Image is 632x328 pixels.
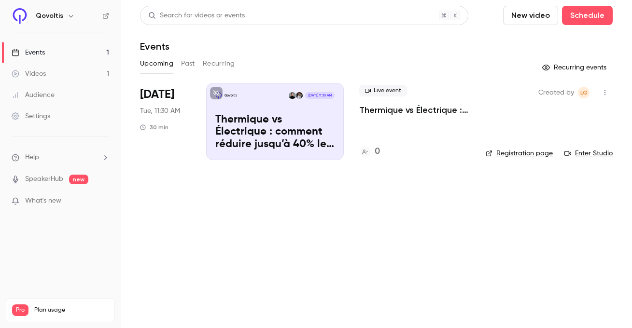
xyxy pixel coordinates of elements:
[181,56,195,71] button: Past
[140,56,173,71] button: Upcoming
[140,41,169,52] h1: Events
[12,304,28,316] span: Pro
[215,114,335,151] p: Thermique vs Électrique : comment réduire jusqu’à 40% le coût total de votre flotte
[538,87,574,98] span: Created by
[12,152,109,163] li: help-dropdown-opener
[140,106,180,116] span: Tue, 11:30 AM
[206,83,344,160] a: Thermique vs Électrique : comment réduire jusqu’à 40% le coût total de votre flotte QovoltisDoria...
[12,48,45,57] div: Events
[34,306,109,314] span: Plan usage
[148,11,245,21] div: Search for videos or events
[12,8,28,24] img: Qovoltis
[359,85,407,96] span: Live event
[12,90,55,100] div: Audience
[203,56,235,71] button: Recurring
[486,149,553,158] a: Registration page
[359,104,470,116] a: Thermique vs Électrique : comment réduire jusqu’à 40% le coût total de votre flotte
[564,149,613,158] a: Enter Studio
[225,93,237,98] p: Qovoltis
[140,87,174,102] span: [DATE]
[25,174,63,184] a: SpeakerHub
[140,123,169,131] div: 30 min
[140,83,191,160] div: Oct 14 Tue, 11:30 AM (Europe/Paris)
[580,87,588,98] span: lg
[578,87,590,98] span: lorraine gard
[503,6,558,25] button: New video
[12,69,46,79] div: Videos
[12,111,50,121] div: Settings
[36,11,63,21] h6: Qovoltis
[305,92,334,99] span: [DATE] 11:30 AM
[562,6,613,25] button: Schedule
[375,145,380,158] h4: 0
[538,60,613,75] button: Recurring events
[25,152,39,163] span: Help
[296,92,303,99] img: Dorian Jorry
[289,92,295,99] img: Benjamin Bury
[25,196,61,206] span: What's new
[69,175,88,184] span: new
[359,145,380,158] a: 0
